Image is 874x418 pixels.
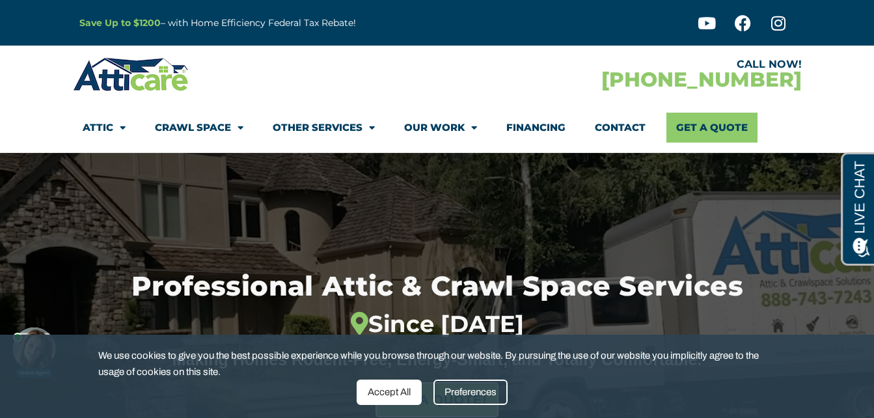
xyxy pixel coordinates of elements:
div: Preferences [433,380,508,405]
a: Save Up to $1200 [79,17,161,29]
div: Since [DATE] [68,310,806,337]
iframe: Chat Invitation [7,301,78,379]
span: We use cookies to give you the best possible experience while you browse through our website. By ... [98,348,766,380]
a: Get A Quote [666,113,758,143]
nav: Menu [83,113,792,143]
h1: Professional Attic & Crawl Space Services [68,273,806,338]
span: Opens a chat window [32,10,105,27]
a: Crawl Space [155,113,243,143]
div: CALL NOW! [437,59,802,70]
div: Accept All [357,380,422,405]
p: – with Home Efficiency Federal Tax Rebate! [79,16,501,31]
a: Our Work [404,113,477,143]
a: Contact [595,113,646,143]
a: Financing [506,113,566,143]
a: Other Services [273,113,375,143]
a: Attic [83,113,126,143]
